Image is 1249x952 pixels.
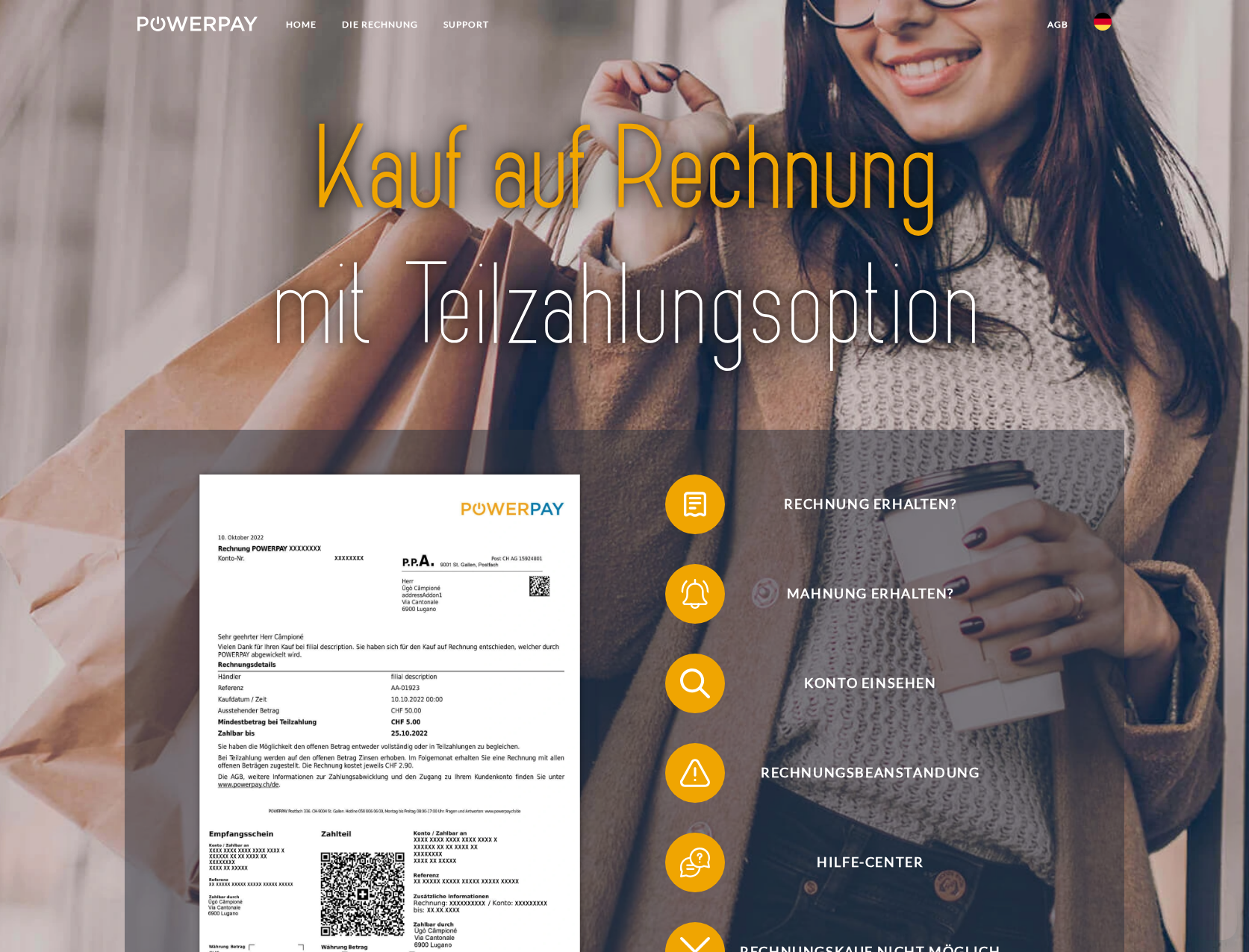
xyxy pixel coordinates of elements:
[688,475,1053,534] span: Rechnung erhalten?
[688,833,1053,892] span: Hilfe-Center
[1189,892,1237,940] iframe: Schaltfläche zum Öffnen des Messaging-Fensters
[688,743,1053,803] span: Rechnungsbeanstandung
[665,743,1053,803] button: Rechnungsbeanstandung
[665,564,1053,624] button: Mahnung erhalten?
[186,95,1064,381] img: title-powerpay_de.svg
[688,564,1053,624] span: Mahnung erhalten?
[329,11,431,38] a: DIE RECHNUNG
[676,486,714,523] img: qb_bill.svg
[676,575,714,613] img: qb_bell.svg
[665,475,1053,534] button: Rechnung erhalten?
[676,665,714,702] img: qb_search.svg
[1035,11,1081,38] a: agb
[137,16,258,31] img: logo-powerpay-white.svg
[688,654,1053,713] span: Konto einsehen
[431,11,502,38] a: SUPPORT
[1094,13,1112,31] img: de
[676,754,714,792] img: qb_warning.svg
[676,844,714,881] img: qb_help.svg
[665,833,1053,892] button: Hilfe-Center
[665,654,1053,713] button: Konto einsehen
[273,11,329,38] a: Home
